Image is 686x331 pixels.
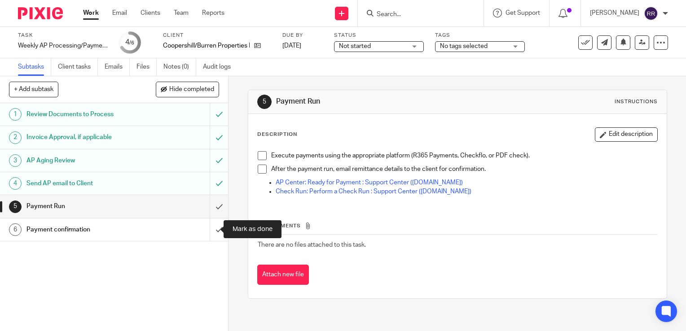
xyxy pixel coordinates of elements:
div: 1 [9,108,22,121]
div: 4 [9,177,22,190]
h1: Send AP email to Client [26,177,143,190]
div: 5 [257,95,272,109]
button: Edit description [595,127,658,142]
img: svg%3E [644,6,658,21]
label: Client [163,32,271,39]
a: Work [83,9,99,17]
p: Execute payments using the appropriate platform (R365 Payments, Checkflo, or PDF check). [271,151,657,160]
a: Client tasks [58,58,98,76]
span: Hide completed [169,86,214,93]
div: 6 [9,223,22,236]
h1: Payment Run [276,97,476,106]
button: Attach new file [257,265,309,285]
div: Instructions [615,98,658,105]
button: + Add subtask [9,82,58,97]
p: After the payment run, email remittance details to the client for confirmation. [271,165,657,174]
div: 3 [9,154,22,167]
a: Reports [202,9,224,17]
small: /6 [129,40,134,45]
label: Status [334,32,424,39]
a: Check Run: Perform a Check Run : Support Center ([DOMAIN_NAME]) [276,188,471,195]
h1: Payment Run [26,200,143,213]
label: Due by [282,32,323,39]
span: Get Support [506,10,540,16]
span: There are no files attached to this task. [258,242,366,248]
img: Pixie [18,7,63,19]
a: Files [136,58,157,76]
h1: AP Aging Review [26,154,143,167]
a: Emails [105,58,130,76]
h1: Payment confirmation [26,223,143,236]
a: Audit logs [203,58,237,76]
label: Task [18,32,108,39]
a: Notes (0) [163,58,196,76]
label: Tags [435,32,525,39]
div: Weekly AP Processing/Payment [18,41,108,50]
p: Coopershill/Burren Properties LLC [163,41,250,50]
span: Not started [339,43,371,49]
input: Search [376,11,457,19]
span: [DATE] [282,43,301,49]
h1: Invoice Approval, if applicable [26,131,143,144]
span: No tags selected [440,43,488,49]
a: Team [174,9,189,17]
a: Subtasks [18,58,51,76]
div: 5 [9,200,22,213]
p: [PERSON_NAME] [590,9,639,17]
div: 4 [125,37,134,48]
a: AP Center: Ready for Payment : Support Center ([DOMAIN_NAME]) [276,179,463,186]
h1: Review Documents to Process [26,108,143,121]
div: 2 [9,131,22,144]
a: Clients [141,9,160,17]
a: Email [112,9,127,17]
span: Attachments [258,223,301,228]
p: Description [257,131,297,138]
button: Hide completed [156,82,219,97]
